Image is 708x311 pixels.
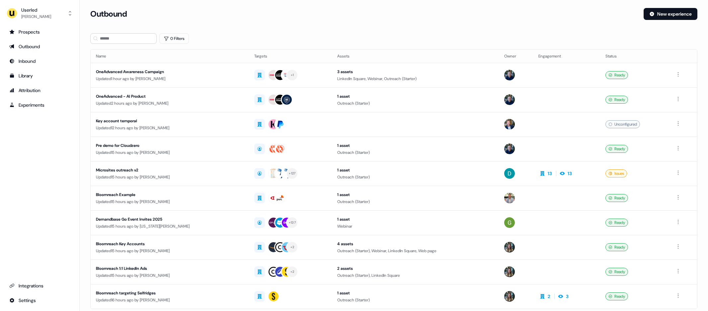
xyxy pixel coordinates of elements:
[337,272,494,279] div: Outreach (Starter), LinkedIn Square
[290,244,294,250] div: + 2
[5,56,74,66] a: Go to Inbound
[605,96,628,104] div: Ready
[605,292,628,300] div: Ready
[5,280,74,291] a: Go to integrations
[504,70,515,80] img: James
[566,293,569,300] div: 3
[96,216,244,223] div: Demandbase Go Event Invites 2025
[504,217,515,228] img: Georgia
[605,243,628,251] div: Ready
[96,248,244,254] div: Updated 15 hours ago by [PERSON_NAME]
[291,72,294,78] div: + 1
[90,9,127,19] h3: Outbound
[337,290,494,296] div: 1 asset
[96,75,244,82] div: Updated 1 hour ago by [PERSON_NAME]
[533,50,600,63] th: Engagement
[504,266,515,277] img: Charlotte
[96,223,244,230] div: Updated 15 hours ago by [US_STATE][PERSON_NAME]
[96,198,244,205] div: Updated 15 hours ago by [PERSON_NAME]
[504,144,515,154] img: James
[96,272,244,279] div: Updated 15 hours ago by [PERSON_NAME]
[504,193,515,203] img: Oliver
[337,223,494,230] div: Webinar
[568,170,572,177] div: 13
[9,297,70,304] div: Settings
[337,174,494,180] div: Outreach (Starter)
[337,297,494,303] div: Outreach (Starter)
[337,198,494,205] div: Outreach (Starter)
[5,85,74,96] a: Go to attribution
[5,295,74,306] a: Go to integrations
[96,68,244,75] div: OneAdvanced Awareness Campaign
[605,169,627,177] div: Issues
[96,290,244,296] div: Bloomreach targeting Selfridges
[9,29,70,35] div: Prospects
[96,93,244,100] div: OneAdvanced - AI Product
[21,7,51,13] div: Userled
[337,191,494,198] div: 1 asset
[504,168,515,179] img: David
[504,242,515,253] img: Charlotte
[96,265,244,272] div: Bloomreach 1:1 LinkedIn Ads
[5,5,74,21] button: Userled[PERSON_NAME]
[644,8,697,20] button: New experience
[289,170,295,176] div: + 127
[605,268,628,276] div: Ready
[337,149,494,156] div: Outreach (Starter)
[337,265,494,272] div: 2 assets
[605,71,628,79] div: Ready
[96,142,244,149] div: Pre demo for Cloudzero
[337,216,494,223] div: 1 asset
[337,100,494,107] div: Outreach (Starter)
[9,58,70,64] div: Inbound
[96,297,244,303] div: Updated 16 hours ago by [PERSON_NAME]
[96,241,244,247] div: Bloomreach Key Accounts
[290,269,294,275] div: + 2
[600,50,669,63] th: Status
[504,291,515,302] img: Charlotte
[96,100,244,107] div: Updated 2 hours ago by [PERSON_NAME]
[337,241,494,247] div: 4 assets
[332,50,499,63] th: Assets
[337,248,494,254] div: Outreach (Starter), Webinar, LinkedIn Square, Web page
[96,174,244,180] div: Updated 15 hours ago by [PERSON_NAME]
[504,94,515,105] img: James
[21,13,51,20] div: [PERSON_NAME]
[337,68,494,75] div: 3 assets
[5,27,74,37] a: Go to prospects
[96,167,244,173] div: Microsites outreach v2
[548,293,550,300] div: 2
[548,170,552,177] div: 13
[9,282,70,289] div: Integrations
[337,75,494,82] div: LinkedIn Square, Webinar, Outreach (Starter)
[499,50,533,63] th: Owner
[9,87,70,94] div: Attribution
[289,220,296,226] div: + 137
[9,72,70,79] div: Library
[159,33,189,44] button: 0 Filters
[9,102,70,108] div: Experiments
[337,167,494,173] div: 1 asset
[605,219,628,227] div: Ready
[96,149,244,156] div: Updated 15 hours ago by [PERSON_NAME]
[5,41,74,52] a: Go to outbound experience
[337,142,494,149] div: 1 asset
[96,191,244,198] div: Bloomreach Example
[605,145,628,153] div: Ready
[5,100,74,110] a: Go to experiments
[249,50,332,63] th: Targets
[605,120,640,128] div: Unconfigured
[96,118,244,124] div: Key account temporal
[91,50,249,63] th: Name
[96,125,244,131] div: Updated 12 hours ago by [PERSON_NAME]
[605,194,628,202] div: Ready
[9,43,70,50] div: Outbound
[5,70,74,81] a: Go to templates
[337,93,494,100] div: 1 asset
[504,119,515,130] img: Yann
